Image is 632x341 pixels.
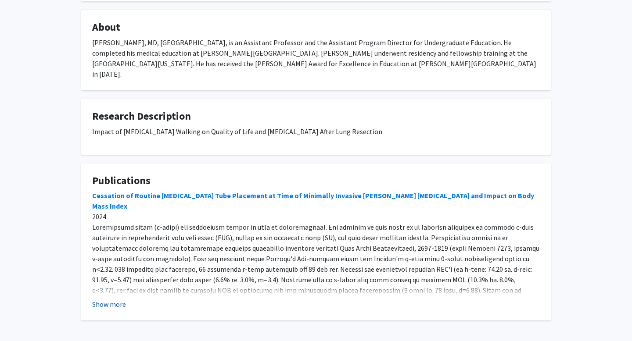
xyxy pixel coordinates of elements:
div: [PERSON_NAME], MD, [GEOGRAPHIC_DATA], is an Assistant Professor and the Assistant Program Directo... [92,37,540,79]
iframe: Chat [7,302,37,334]
h4: Publications [92,174,540,187]
h4: Research Description [92,110,540,123]
p: Impact of [MEDICAL_DATA] Walking on Quality of Life and [MEDICAL_DATA] After Lung Resection [92,126,540,137]
a: Cessation of Routine [MEDICAL_DATA] Tube Placement at Time of Minimally Invasive [PERSON_NAME] [M... [92,191,534,210]
h4: About [92,21,540,34]
button: Show more [92,299,126,309]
